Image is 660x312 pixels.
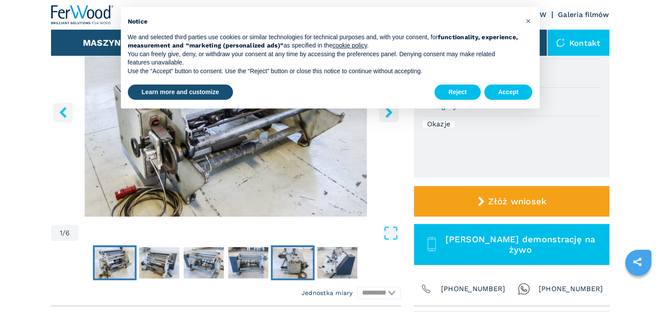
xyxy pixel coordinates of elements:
[137,245,181,280] button: Go to Slide 2
[525,16,530,26] span: ×
[521,14,535,28] button: Close this notice
[60,230,62,237] span: 1
[128,34,518,49] strong: functionality, experience, measurement and “marketing (personalized ads)”
[420,283,432,295] img: Phone
[271,245,315,280] button: Go to Slide 5
[273,247,313,278] img: e7213760ba11fc9f9cebf37e718b5ff3
[51,5,114,24] img: Ferwood
[301,288,353,297] em: Jednostka miary
[95,247,135,278] img: 3a22c18c854c0aa94000bb9df5346a90
[182,245,226,280] button: Go to Slide 3
[332,42,367,49] a: cookie policy
[518,283,530,295] img: Whatsapp
[51,245,401,280] nav: Thumbnail Navigation
[414,186,609,217] button: Złóż wniosek
[441,234,599,255] span: [PERSON_NAME] demonstrację na żywo
[81,225,398,241] button: Open Fullscreen
[128,67,519,76] p: Use the “Accept” button to consent. Use the “Reject” button or close this notice to continue with...
[434,85,481,100] button: Reject
[139,247,179,278] img: 448cef4475b98d8248f885b4e07169dc
[441,283,506,295] span: [PHONE_NUMBER]
[184,247,224,278] img: 6e4948c624d3062a44c4182e5702a17c
[547,30,609,56] div: Kontakt
[128,50,519,67] p: You can freely give, deny, or withdraw your consent at any time by accessing the preferences pane...
[62,230,65,237] span: /
[423,121,455,128] div: Okazje
[65,230,70,237] span: 6
[488,196,547,207] span: Złóż wniosek
[51,5,401,217] img: Maszyna cięcia rolek LEL SSM 1300
[556,38,565,47] img: Kontakt
[93,245,137,280] button: Go to Slide 1
[128,33,519,50] p: We and selected third parties use cookies or similar technologies for technical purposes and, wit...
[128,17,519,26] h2: Notice
[626,251,648,273] a: sharethis
[315,245,359,280] button: Go to Slide 6
[558,10,609,19] a: Galeria filmów
[623,273,653,305] iframe: Chat
[83,37,127,48] button: Maszyny
[484,85,533,100] button: Accept
[317,247,357,278] img: 61f1eb33083a0ba6446bca0c7dd755d1
[539,283,603,295] span: [PHONE_NUMBER]
[226,245,270,280] button: Go to Slide 4
[414,224,609,265] button: [PERSON_NAME] demonstrację na żywo
[53,102,73,122] button: left-button
[128,85,233,100] button: Learn more and customize
[51,5,401,217] div: Go to Slide 1
[228,247,268,278] img: d3e075b8c9720c08499b263c5ee7392a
